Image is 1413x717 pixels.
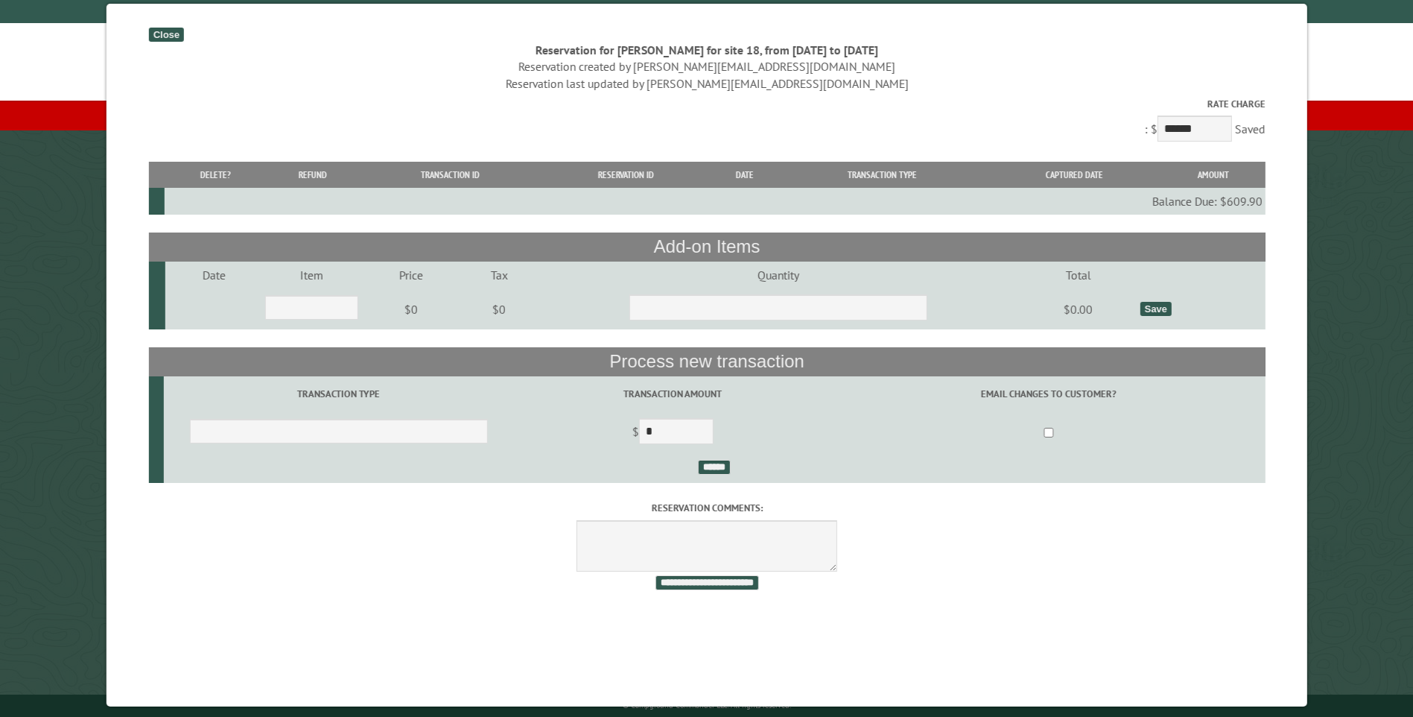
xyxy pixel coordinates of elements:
[148,42,1265,58] div: Reservation for [PERSON_NAME] for site 18, from [DATE] to [DATE]
[148,501,1265,515] label: Reservation comments:
[148,233,1265,261] th: Add-on Items
[165,262,263,288] td: Date
[460,262,537,288] td: Tax
[165,387,511,401] label: Transaction Type
[148,97,1265,111] label: Rate Charge
[1161,162,1264,188] th: Amount
[165,188,1265,215] td: Balance Due: $609.90
[263,262,361,288] td: Item
[148,97,1265,145] div: : $
[711,162,777,188] th: Date
[1234,121,1265,136] span: Saved
[515,387,829,401] label: Transaction Amount
[1019,288,1137,330] td: $0.00
[537,262,1019,288] td: Quantity
[148,28,183,42] div: Close
[361,288,461,330] td: $0
[148,75,1265,92] div: Reservation last updated by [PERSON_NAME][EMAIL_ADDRESS][DOMAIN_NAME]
[513,412,831,454] td: $
[148,347,1265,376] th: Process new transaction
[265,162,360,188] th: Refund
[834,387,1263,401] label: Email changes to customer?
[165,162,266,188] th: Delete?
[148,58,1265,75] div: Reservation created by [PERSON_NAME][EMAIL_ADDRESS][DOMAIN_NAME]
[986,162,1162,188] th: Captured Date
[623,701,791,710] small: © Campground Commander LLC. All rights reserved.
[540,162,711,188] th: Reservation ID
[360,162,539,188] th: Transaction ID
[1140,302,1171,316] div: Save
[460,288,537,330] td: $0
[777,162,985,188] th: Transaction Type
[361,262,461,288] td: Price
[1019,262,1137,288] td: Total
